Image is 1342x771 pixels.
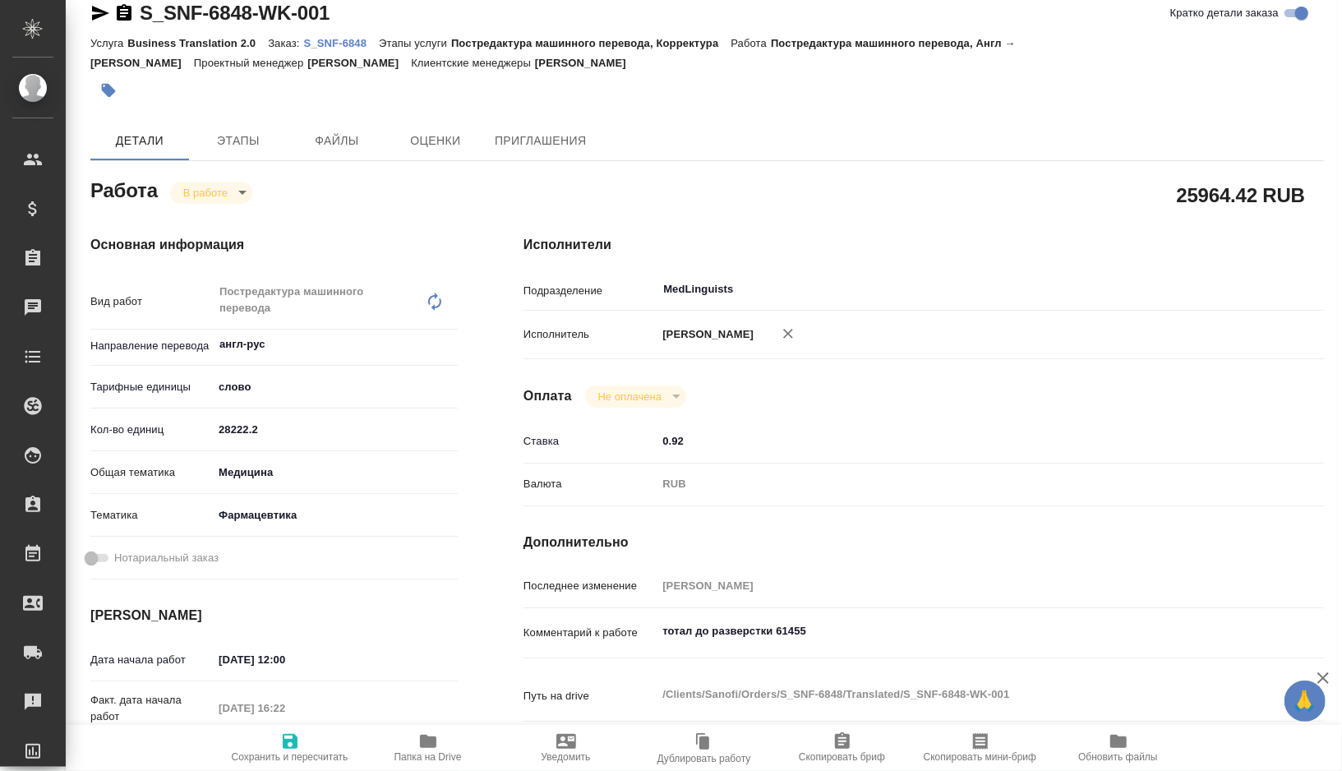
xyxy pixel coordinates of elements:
span: Скопировать мини-бриф [924,751,1036,763]
textarea: /Clients/Sanofi/Orders/S_SNF-6848/Translated/S_SNF-6848-WK-001 [657,681,1257,709]
h4: [PERSON_NAME] [90,606,458,626]
button: Дублировать работу [635,725,773,771]
p: Заказ: [268,37,303,49]
button: 🙏 [1284,681,1326,722]
p: S_SNF-6848 [304,37,380,49]
button: В работе [178,186,233,200]
p: Ставка [523,433,657,450]
p: Подразделение [523,283,657,299]
span: Сохранить и пересчитать [232,751,348,763]
div: Медицина [213,459,458,487]
p: Услуга [90,37,127,49]
span: Оценки [396,131,475,151]
input: ✎ Введи что-нибудь [657,429,1257,453]
textarea: тотал до разверстки 61455 [657,617,1257,645]
button: Open [1248,288,1252,291]
span: Скопировать бриф [799,751,885,763]
div: Фармацевтика [213,501,458,529]
span: Файлы [297,131,376,151]
h2: 25964.42 RUB [1177,181,1305,209]
p: Работа [731,37,771,49]
span: 🙏 [1291,684,1319,718]
div: В работе [170,182,252,204]
div: RUB [657,470,1257,498]
p: [PERSON_NAME] [657,326,754,343]
p: Комментарий к работе [523,625,657,641]
p: Постредактура машинного перевода, Корректура [451,37,731,49]
p: Кол-во единиц [90,422,213,438]
h4: Исполнители [523,235,1324,255]
p: [PERSON_NAME] [307,57,411,69]
button: Добавить тэг [90,72,127,108]
h4: Основная информация [90,235,458,255]
button: Скопировать ссылку для ЯМессенджера [90,3,110,23]
p: Клиентские менеджеры [411,57,535,69]
p: Тарифные единицы [90,379,213,395]
span: Этапы [199,131,278,151]
p: Business Translation 2.0 [127,37,268,49]
button: Open [449,343,452,346]
input: ✎ Введи что-нибудь [213,418,458,441]
div: слово [213,373,458,401]
p: Дата начала работ [90,652,213,668]
p: Исполнитель [523,326,657,343]
p: Общая тематика [90,464,213,481]
span: Кратко детали заказа [1170,5,1279,21]
p: Направление перевода [90,338,213,354]
input: Пустое поле [213,696,357,720]
p: Факт. дата начала работ [90,692,213,725]
button: Удалить исполнителя [770,316,806,352]
button: Обновить файлы [1049,725,1188,771]
button: Папка на Drive [359,725,497,771]
button: Сохранить и пересчитать [221,725,359,771]
p: [PERSON_NAME] [535,57,639,69]
span: Нотариальный заказ [114,550,219,566]
p: Валюта [523,476,657,492]
p: Вид работ [90,293,213,310]
h4: Оплата [523,386,572,406]
h4: Дополнительно [523,533,1324,552]
p: Путь на drive [523,688,657,704]
span: Уведомить [542,751,591,763]
a: S_SNF-6848 [304,35,380,49]
p: Проектный менеджер [194,57,307,69]
a: S_SNF-6848-WK-001 [140,2,330,24]
p: Тематика [90,507,213,524]
span: Дублировать работу [657,753,751,764]
h2: Работа [90,174,158,204]
span: Обновить файлы [1078,751,1158,763]
span: Папка на Drive [394,751,462,763]
span: Детали [100,131,179,151]
span: Приглашения [495,131,587,151]
button: Уведомить [497,725,635,771]
button: Скопировать бриф [773,725,911,771]
input: Пустое поле [657,574,1257,598]
div: В работе [585,385,686,408]
button: Не оплачена [593,390,666,404]
button: Скопировать ссылку [114,3,134,23]
input: ✎ Введи что-нибудь [213,648,357,672]
p: Этапы услуги [379,37,451,49]
p: Последнее изменение [523,578,657,594]
button: Скопировать мини-бриф [911,725,1049,771]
